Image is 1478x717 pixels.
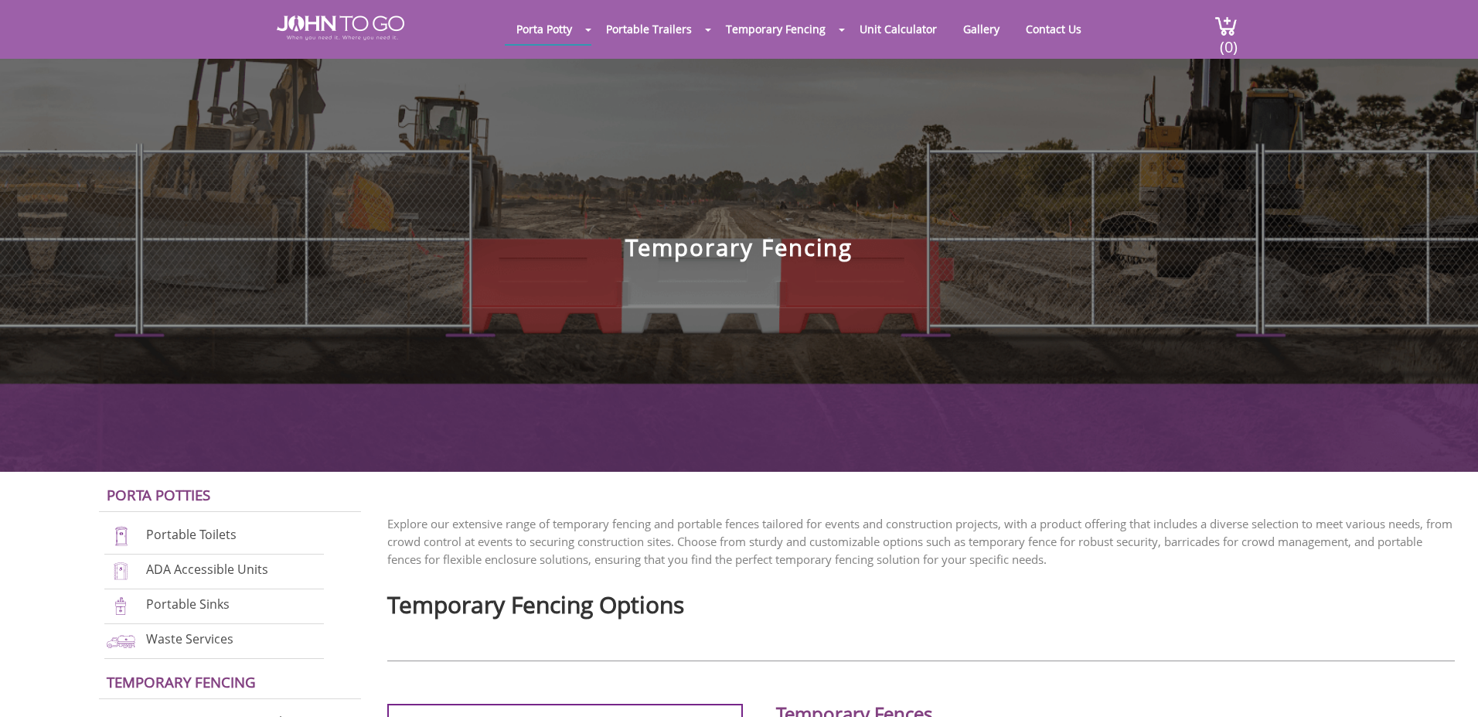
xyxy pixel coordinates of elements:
[146,631,233,648] a: Waste Services
[387,584,1456,617] h2: Temporary Fencing Options
[107,672,256,691] a: Temporary Fencing
[146,562,268,579] a: ADA Accessible Units
[1014,14,1093,44] a: Contact Us
[104,596,138,616] img: portable-sinks-new.png
[848,14,948,44] a: Unit Calculator
[104,561,138,582] img: ADA-units-new.png
[594,14,703,44] a: Portable Trailers
[1214,15,1238,36] img: cart a
[146,527,237,544] a: Portable Toilets
[107,485,210,504] a: Porta Potties
[1416,655,1478,717] button: Live Chat
[714,14,837,44] a: Temporary Fencing
[104,526,138,547] img: portable-toilets-new.png
[387,515,1456,568] p: Explore our extensive range of temporary fencing and portable fences tailored for events and cons...
[104,630,138,651] img: waste-services-new.png
[952,14,1011,44] a: Gallery
[1219,24,1238,57] span: (0)
[277,15,404,40] img: JOHN to go
[505,14,584,44] a: Porta Potty
[146,596,230,613] a: Portable Sinks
